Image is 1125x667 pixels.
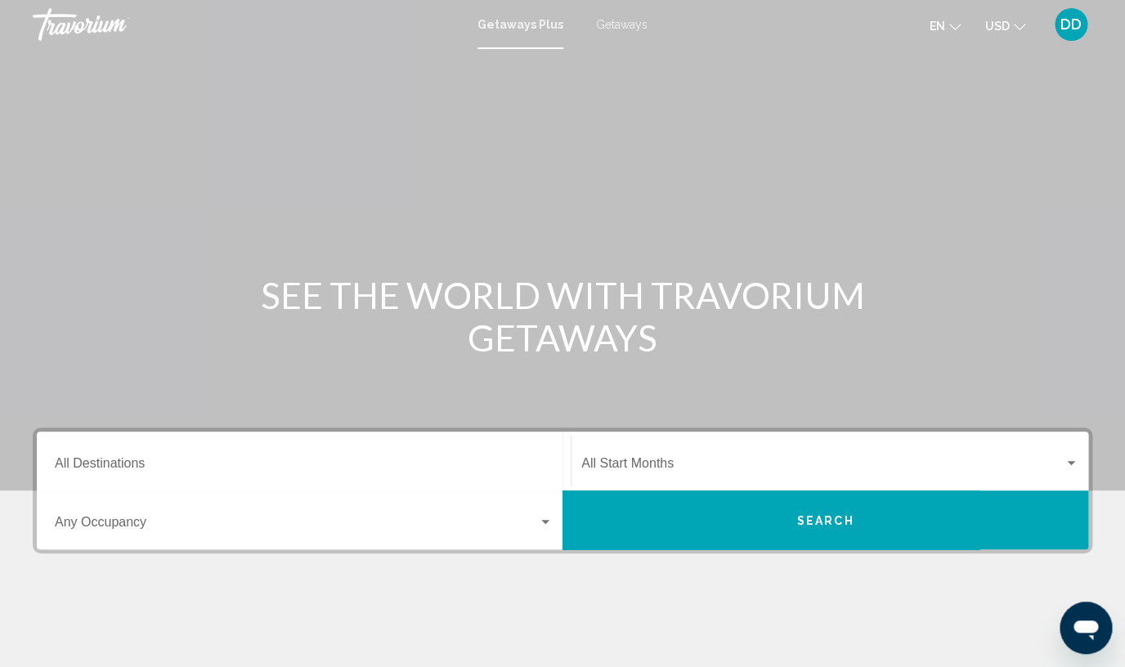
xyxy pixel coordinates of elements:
span: DD [1060,16,1082,33]
button: Search [562,490,1088,549]
button: User Menu [1050,7,1092,42]
iframe: Button to launch messaging window [1060,602,1112,654]
a: Travorium [33,8,461,41]
div: Search widget [37,432,1088,549]
h1: SEE THE WORLD WITH TRAVORIUM GETAWAYS [256,274,869,359]
a: Getaways [596,18,648,31]
span: USD [985,20,1010,33]
span: en [930,20,945,33]
a: Getaways Plus [477,18,563,31]
span: Search [797,514,854,527]
button: Change language [930,14,961,38]
button: Change currency [985,14,1025,38]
